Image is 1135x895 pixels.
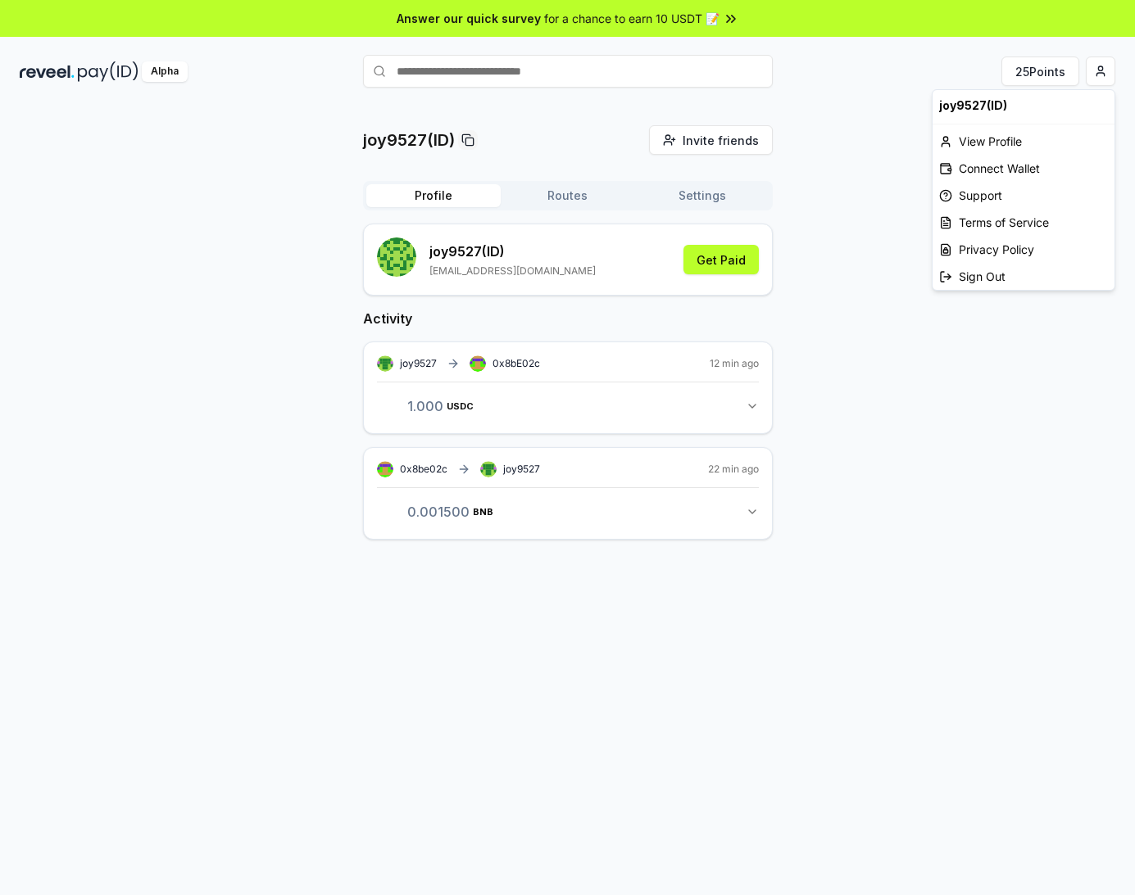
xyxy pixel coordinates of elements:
div: View Profile [933,128,1115,155]
a: Support [933,182,1115,209]
a: Privacy Policy [933,236,1115,263]
div: Connect Wallet [933,155,1115,182]
a: Terms of Service [933,209,1115,236]
div: joy9527(ID) [933,90,1115,120]
div: Sign Out [933,263,1115,290]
